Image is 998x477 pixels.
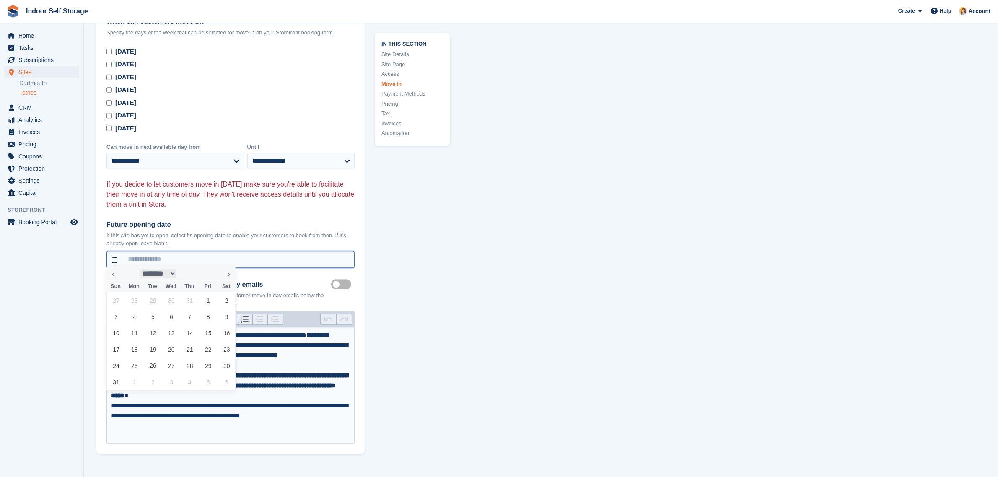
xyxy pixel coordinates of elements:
a: Invoices [381,119,443,128]
input: Year [176,269,202,278]
a: Preview store [69,217,79,227]
img: stora-icon-8386f47178a22dfd0bd8f6a31ec36ba5ce8667c1dd55bd0f319d3a0aa187defe.svg [7,5,19,18]
span: August 6, 2025 [163,308,179,325]
span: August 26, 2025 [145,358,161,374]
div: [DATE] [115,111,136,120]
span: August 11, 2025 [126,325,143,341]
a: Dartmouth [19,79,79,87]
span: August 31, 2025 [108,374,124,390]
a: Move In [381,80,443,88]
a: menu [4,175,79,187]
button: Redo [336,314,352,325]
a: menu [4,54,79,66]
span: August 14, 2025 [181,325,198,341]
div: [DATE] [115,73,136,82]
button: Undo [321,314,336,325]
a: Totnes [19,89,79,97]
span: July 30, 2025 [163,292,179,308]
span: August 1, 2025 [200,292,216,308]
span: September 3, 2025 [163,374,179,390]
a: menu [4,102,79,114]
span: Help [940,7,951,15]
span: August 23, 2025 [218,341,235,358]
p: If this site has yet to open, select its opening date to enable your customers to book from then.... [106,231,355,248]
span: August 3, 2025 [108,308,124,325]
span: August 22, 2025 [200,341,216,358]
span: Settings [18,175,69,187]
span: August 29, 2025 [200,358,216,374]
span: CRM [18,102,69,114]
a: menu [4,30,79,41]
div: [DATE] [115,60,136,69]
label: Move in mailer custom message on [331,283,355,285]
span: Wed [162,284,180,289]
label: Can move in next available day from [106,143,244,151]
span: August 27, 2025 [163,358,179,374]
span: July 29, 2025 [145,292,161,308]
p: Specify the days of the week that can be selected for move in on your Storefront booking form. [106,29,355,37]
span: Tue [143,284,162,289]
div: [DATE] [115,124,136,133]
div: [DATE] [115,98,136,108]
button: Increase Level [267,314,283,325]
span: August 9, 2025 [218,308,235,325]
span: August 30, 2025 [218,358,235,374]
span: Subscriptions [18,54,69,66]
span: Mon [125,284,143,289]
a: menu [4,114,79,126]
span: September 4, 2025 [181,374,198,390]
span: September 1, 2025 [126,374,143,390]
span: August 13, 2025 [163,325,179,341]
a: menu [4,150,79,162]
span: Sun [106,284,125,289]
a: Pricing [381,100,443,108]
span: Booking Portal [18,216,69,228]
span: August 17, 2025 [108,341,124,358]
span: Pricing [18,138,69,150]
span: August 20, 2025 [163,341,179,358]
a: menu [4,42,79,54]
span: In this section [381,39,443,47]
a: Indoor Self Storage [23,4,91,18]
span: August 12, 2025 [145,325,161,341]
span: August 24, 2025 [108,358,124,374]
a: Payment Methods [381,90,443,99]
span: August 8, 2025 [200,308,216,325]
span: Sites [18,66,69,78]
span: August 2, 2025 [218,292,235,308]
span: August 5, 2025 [145,308,161,325]
label: Future opening date [106,220,355,230]
button: Decrease Level [252,314,268,325]
span: August 7, 2025 [181,308,198,325]
a: Tax [381,110,443,118]
p: If you decide to let customers move in [DATE] make sure you're able to facilitate their move in a... [106,169,355,210]
a: Automation [381,130,443,138]
div: [DATE] [115,47,136,57]
a: menu [4,187,79,199]
label: Until [247,143,355,151]
select: Month [140,269,176,278]
a: Site Details [381,51,443,59]
span: August 28, 2025 [181,358,198,374]
span: Coupons [18,150,69,162]
img: Joanne Smith [959,7,967,15]
span: August 18, 2025 [126,341,143,358]
span: Protection [18,163,69,174]
a: menu [4,216,79,228]
span: August 21, 2025 [181,341,198,358]
a: menu [4,138,79,150]
a: menu [4,163,79,174]
span: Invoices [18,126,69,138]
a: menu [4,66,79,78]
span: September 6, 2025 [218,374,235,390]
span: Create [898,7,915,15]
span: Storefront [8,206,83,214]
span: Thu [180,284,199,289]
div: [DATE] [115,85,136,95]
span: August 16, 2025 [218,325,235,341]
span: Home [18,30,69,41]
span: August 10, 2025 [108,325,124,341]
span: July 31, 2025 [181,292,198,308]
span: Capital [18,187,69,199]
span: July 28, 2025 [126,292,143,308]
